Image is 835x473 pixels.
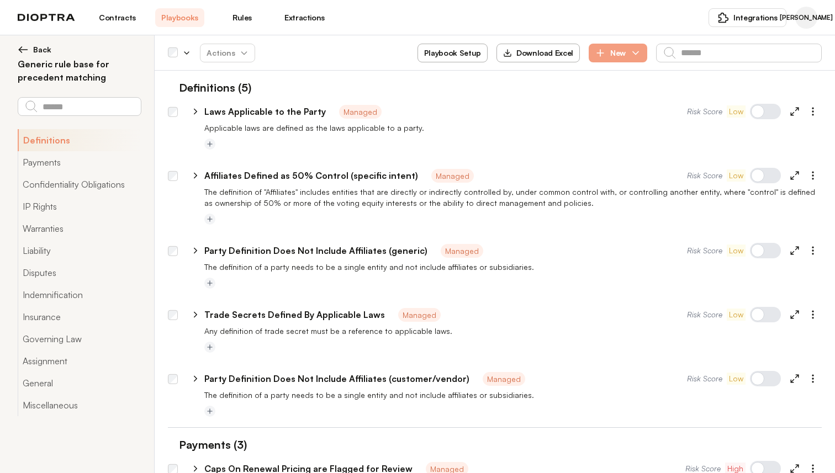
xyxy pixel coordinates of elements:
button: Low [727,105,746,118]
button: Indemnification [18,284,141,306]
button: Governing Law [18,328,141,350]
span: Risk Score [687,170,722,181]
span: Managed [398,308,441,322]
span: Risk Score [687,309,722,320]
button: New [589,44,647,62]
button: Warranties [18,217,141,240]
span: Integrations [733,12,778,23]
button: Integrations [709,8,786,27]
button: Low [727,373,746,385]
a: Playbooks [155,8,204,27]
span: Managed [431,169,474,183]
a: Extractions [280,8,329,27]
div: Jacques Arnoux [795,7,817,29]
span: Managed [483,372,525,386]
button: Low [727,245,746,257]
span: Risk Score [687,106,722,117]
span: [PERSON_NAME] [780,13,832,22]
p: Applicable laws are defined as the laws applicable to a party. [204,123,822,134]
button: Liability [18,240,141,262]
span: Low [729,373,743,384]
button: Add tag [204,406,215,417]
button: Confidentiality Obligations [18,173,141,195]
span: Managed [441,244,483,258]
p: Trade Secrets Defined By Applicable Laws [204,308,385,321]
h1: Definitions (5) [168,79,251,96]
span: Risk Score [687,245,722,256]
h1: Payments (3) [168,437,247,453]
p: Laws Applicable to the Party [204,105,326,118]
img: puzzle [718,12,729,23]
button: Definitions [18,129,141,151]
span: Low [729,309,743,320]
button: Low [727,169,746,182]
span: Low [729,170,743,181]
a: Rules [218,8,267,27]
span: Actions [198,43,257,63]
button: Disputes [18,262,141,284]
button: Back [18,44,141,55]
p: Any definition of trade secret must be a reference to applicable laws. [204,326,822,337]
img: left arrow [18,44,29,55]
span: Risk Score [687,373,722,384]
button: Payments [18,151,141,173]
button: General [18,372,141,394]
span: Managed [339,105,382,119]
button: Download Excel [496,44,580,62]
h2: Generic rule base for precedent matching [18,57,141,84]
button: Playbook Setup [417,44,488,62]
button: IP Rights [18,195,141,217]
p: Affiliates Defined as 50% Control (specific intent) [204,169,418,182]
button: Miscellaneous [18,394,141,416]
span: Low [729,245,743,256]
img: logo [18,14,75,22]
button: Insurance [18,306,141,328]
button: Actions [200,44,255,62]
p: The definition of a party needs to be a single entity and not include affiliates or subsidiaries. [204,390,822,401]
p: Party Definition Does Not Include Affiliates (generic) [204,244,427,257]
button: Assignment [18,350,141,372]
button: Low [727,309,746,321]
span: Low [729,106,743,117]
p: Party Definition Does Not Include Affiliates (customer/vendor) [204,372,469,385]
button: Add tag [204,139,215,150]
div: Select all [168,48,178,58]
p: The definition of a party needs to be a single entity and not include affiliates or subsidiaries. [204,262,822,273]
button: Add tag [204,278,215,289]
p: The definition of "Affiliates" includes entities that are directly or indirectly controlled by, u... [204,187,822,209]
a: Contracts [93,8,142,27]
button: Add tag [204,342,215,353]
button: Add tag [204,214,215,225]
span: Back [33,44,51,55]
